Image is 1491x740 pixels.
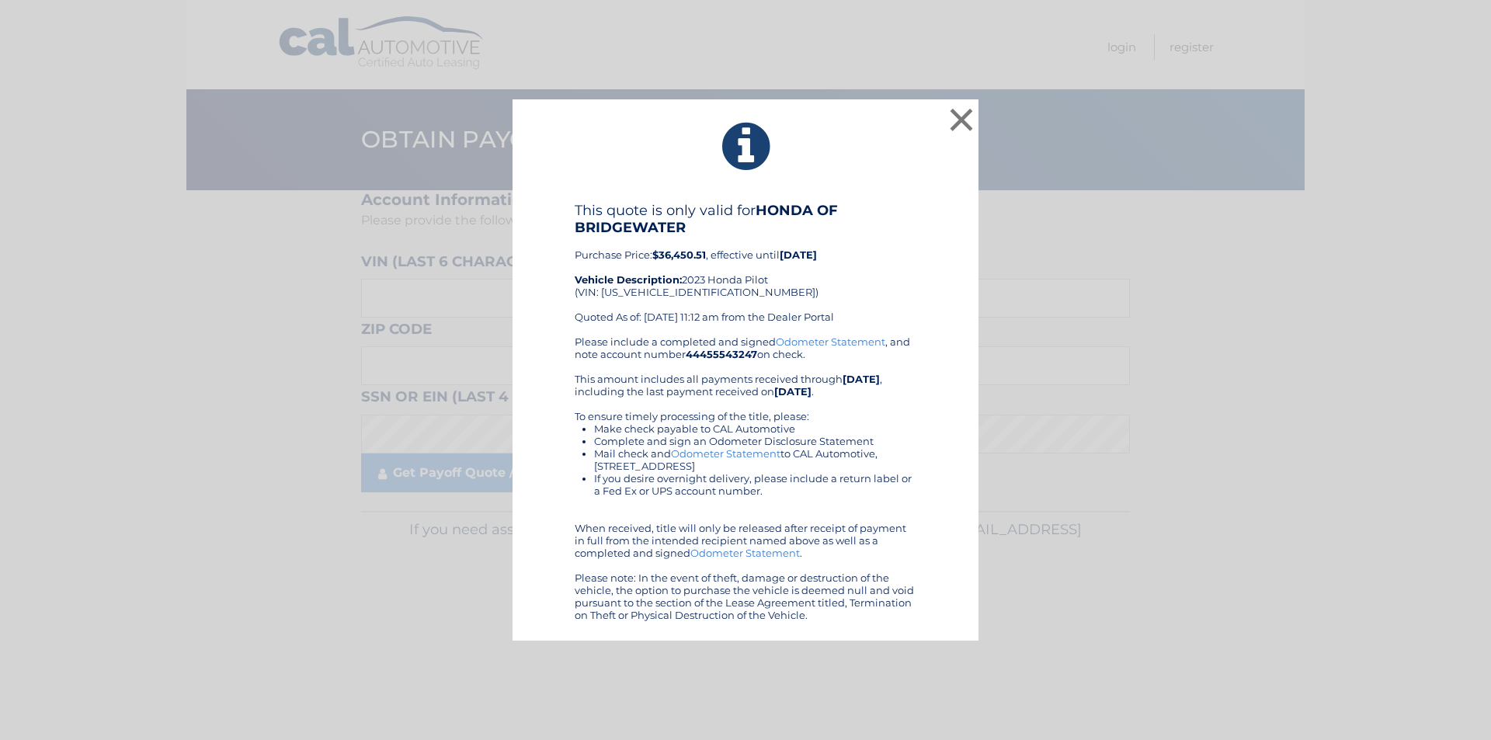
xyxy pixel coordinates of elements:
[594,435,916,447] li: Complete and sign an Odometer Disclosure Statement
[671,447,780,460] a: Odometer Statement
[843,373,880,385] b: [DATE]
[575,273,682,286] strong: Vehicle Description:
[594,472,916,497] li: If you desire overnight delivery, please include a return label or a Fed Ex or UPS account number.
[780,248,817,261] b: [DATE]
[575,335,916,621] div: Please include a completed and signed , and note account number on check. This amount includes al...
[594,422,916,435] li: Make check payable to CAL Automotive
[690,547,800,559] a: Odometer Statement
[575,202,916,236] h4: This quote is only valid for
[594,447,916,472] li: Mail check and to CAL Automotive, [STREET_ADDRESS]
[686,348,757,360] b: 44455543247
[575,202,916,335] div: Purchase Price: , effective until 2023 Honda Pilot (VIN: [US_VEHICLE_IDENTIFICATION_NUMBER]) Quot...
[776,335,885,348] a: Odometer Statement
[652,248,706,261] b: $36,450.51
[774,385,812,398] b: [DATE]
[575,202,838,236] b: HONDA OF BRIDGEWATER
[946,104,977,135] button: ×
